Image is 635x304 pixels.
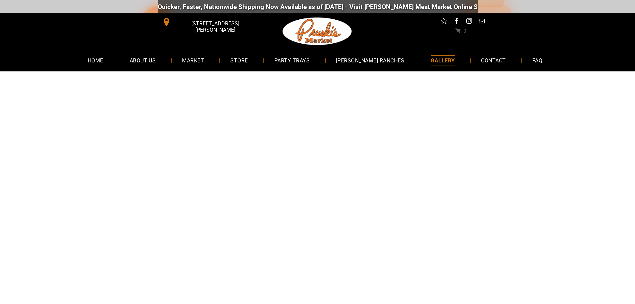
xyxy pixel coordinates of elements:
[477,17,486,27] a: email
[172,17,258,36] span: [STREET_ADDRESS][PERSON_NAME]
[522,51,552,69] a: FAQ
[220,51,258,69] a: STORE
[78,51,113,69] a: HOME
[421,51,465,69] a: GALLERY
[172,51,214,69] a: MARKET
[326,51,414,69] a: [PERSON_NAME] RANCHES
[452,17,461,27] a: facebook
[463,28,466,33] span: 0
[158,17,260,27] a: [STREET_ADDRESS][PERSON_NAME]
[281,13,353,49] img: Pruski-s+Market+HQ+Logo2-1920w.png
[471,51,516,69] a: CONTACT
[465,17,473,27] a: instagram
[120,51,166,69] a: ABOUT US
[264,51,320,69] a: PARTY TRAYS
[439,17,448,27] a: Social network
